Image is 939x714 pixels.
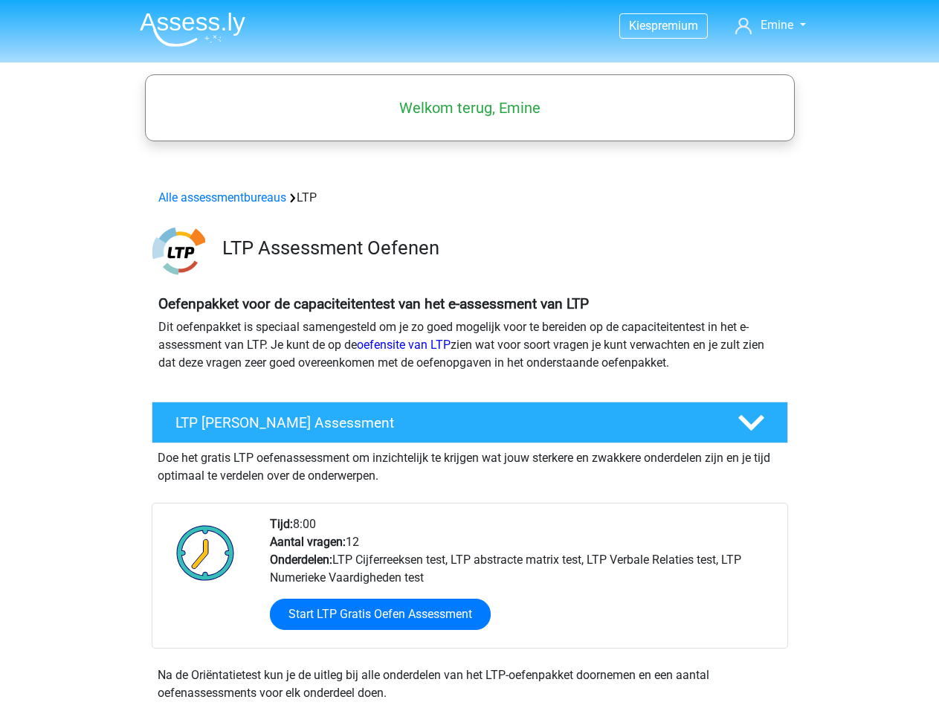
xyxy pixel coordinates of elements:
[222,237,776,260] h3: LTP Assessment Oefenen
[175,414,714,431] h4: LTP [PERSON_NAME] Assessment
[158,190,286,205] a: Alle assessmentbureaus
[620,16,707,36] a: Kiespremium
[270,517,293,531] b: Tijd:
[152,443,788,485] div: Doe het gratis LTP oefenassessment om inzichtelijk te krijgen wat jouw sterkere en zwakkere onder...
[259,515,787,648] div: 8:00 12 LTP Cijferreeksen test, LTP abstracte matrix test, LTP Verbale Relaties test, LTP Numerie...
[158,295,589,312] b: Oefenpakket voor de capaciteitentest van het e-assessment van LTP
[152,225,205,277] img: ltp.png
[357,338,451,352] a: oefensite van LTP
[270,535,346,549] b: Aantal vragen:
[146,402,794,443] a: LTP [PERSON_NAME] Assessment
[152,99,787,117] h5: Welkom terug, Emine
[270,599,491,630] a: Start LTP Gratis Oefen Assessment
[168,515,243,590] img: Klok
[152,666,788,702] div: Na de Oriëntatietest kun je de uitleg bij alle onderdelen van het LTP-oefenpakket doornemen en ee...
[270,553,332,567] b: Onderdelen:
[729,16,811,34] a: Emine
[152,189,787,207] div: LTP
[761,18,793,32] span: Emine
[140,12,245,47] img: Assessly
[651,19,698,33] span: premium
[158,318,781,372] p: Dit oefenpakket is speciaal samengesteld om je zo goed mogelijk voor te bereiden op de capaciteit...
[629,19,651,33] span: Kies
